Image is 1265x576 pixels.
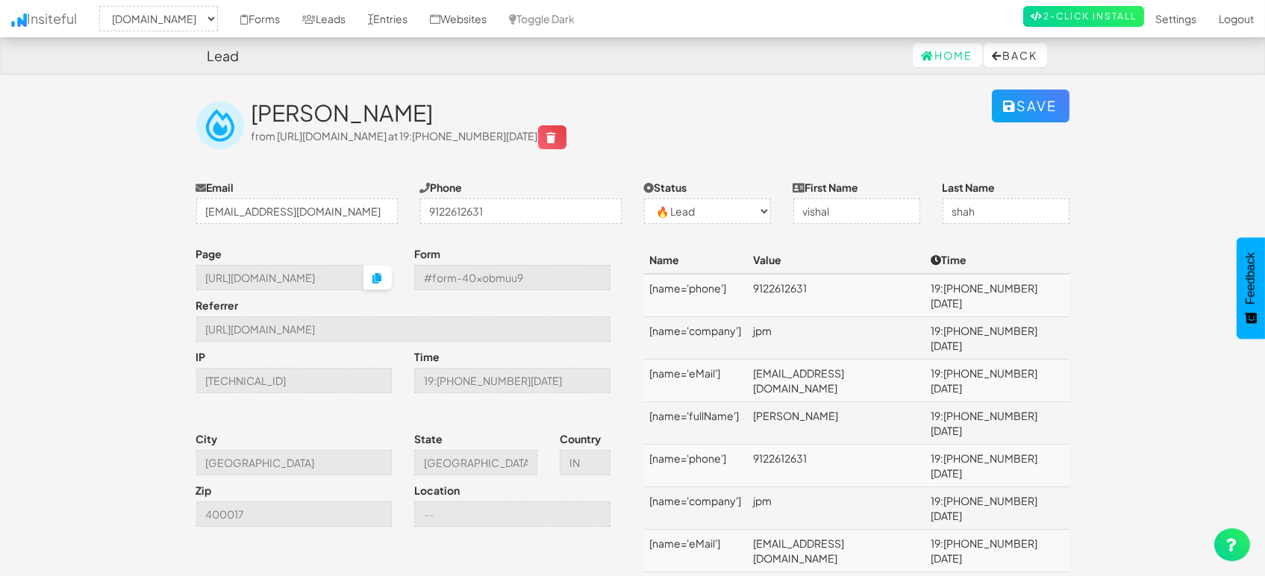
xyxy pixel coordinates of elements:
[748,402,925,445] td: [PERSON_NAME]
[925,274,1069,317] td: 19:[PHONE_NUMBER][DATE]
[644,402,748,445] td: [name='fullName']
[207,48,240,63] h4: Lead
[196,450,393,475] input: --
[943,198,1069,224] input: Doe
[420,180,463,195] label: Phone
[414,349,440,364] label: Time
[943,180,996,195] label: Last Name
[196,501,393,527] input: --
[196,101,244,149] img: insiteful-lead.png
[644,530,748,572] td: [name='eMail']
[984,43,1047,67] button: Back
[196,265,365,290] input: --
[196,368,393,393] input: --
[644,360,748,402] td: [name='eMail']
[1237,237,1265,339] button: Feedback - Show survey
[748,445,925,487] td: 9122612631
[793,198,920,224] input: John
[925,402,1069,445] td: 19:[PHONE_NUMBER][DATE]
[11,13,27,27] img: icon.png
[748,317,925,360] td: jpm
[1023,6,1144,27] a: 2-Click Install
[913,43,982,67] a: Home
[196,316,610,342] input: --
[925,317,1069,360] td: 19:[PHONE_NUMBER][DATE]
[644,246,748,274] th: Name
[414,246,440,261] label: Form
[748,360,925,402] td: [EMAIL_ADDRESS][DOMAIN_NAME]
[414,368,610,393] input: --
[196,298,239,313] label: Referrer
[925,530,1069,572] td: 19:[PHONE_NUMBER][DATE]
[196,349,206,364] label: IP
[420,198,622,224] input: (123)-456-7890
[414,431,443,446] label: State
[644,445,748,487] td: [name='phone']
[252,129,566,143] span: from [URL][DOMAIN_NAME] at 19:[PHONE_NUMBER][DATE]
[644,317,748,360] td: [name='company']
[644,274,748,317] td: [name='phone']
[644,180,687,195] label: Status
[414,265,610,290] input: --
[252,101,992,125] h2: [PERSON_NAME]
[560,450,610,475] input: --
[560,431,601,446] label: Country
[414,483,460,498] label: Location
[925,445,1069,487] td: 19:[PHONE_NUMBER][DATE]
[1244,252,1258,304] span: Feedback
[414,450,537,475] input: --
[196,483,212,498] label: Zip
[196,431,218,446] label: City
[925,487,1069,530] td: 19:[PHONE_NUMBER][DATE]
[748,530,925,572] td: [EMAIL_ADDRESS][DOMAIN_NAME]
[644,487,748,530] td: [name='company']
[925,360,1069,402] td: 19:[PHONE_NUMBER][DATE]
[196,198,398,224] input: j@doe.com
[992,90,1069,122] button: Save
[196,180,234,195] label: Email
[748,246,925,274] th: Value
[793,180,859,195] label: First Name
[748,487,925,530] td: jpm
[748,274,925,317] td: 9122612631
[925,246,1069,274] th: Time
[414,501,610,527] input: --
[196,246,222,261] label: Page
